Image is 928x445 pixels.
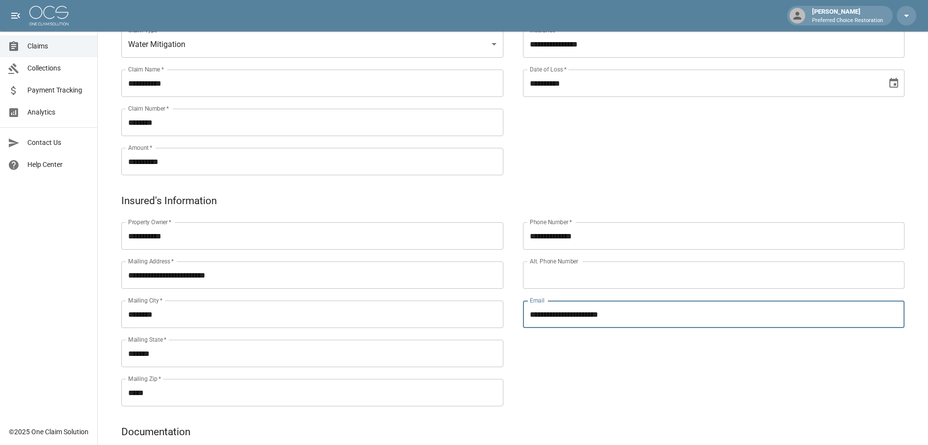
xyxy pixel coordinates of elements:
div: © 2025 One Claim Solution [9,427,89,437]
label: Mailing City [128,296,163,304]
span: Collections [27,63,90,73]
img: ocs-logo-white-transparent.png [29,6,68,25]
div: Water Mitigation [121,30,503,58]
label: Email [530,296,544,304]
label: Mailing Zip [128,375,161,383]
label: Mailing Address [128,257,174,265]
label: Claim Number [128,104,169,113]
label: Property Owner [128,218,172,226]
p: Preferred Choice Restoration [812,17,883,25]
span: Contact Us [27,138,90,148]
span: Help Center [27,160,90,170]
span: Payment Tracking [27,85,90,95]
label: Claim Name [128,65,164,73]
label: Alt. Phone Number [530,257,578,265]
label: Amount [128,143,153,152]
span: Claims [27,41,90,51]
span: Analytics [27,107,90,117]
label: Mailing State [128,335,166,344]
button: Choose date, selected date is Sep 17, 2025 [884,73,904,93]
label: Date of Loss [530,65,566,73]
button: open drawer [6,6,25,25]
div: [PERSON_NAME] [808,7,887,24]
label: Phone Number [530,218,572,226]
